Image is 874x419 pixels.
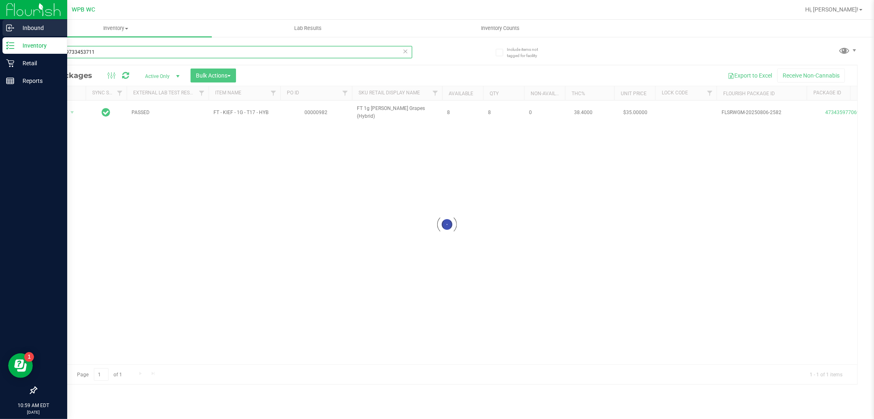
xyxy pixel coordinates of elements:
a: Inventory Counts [404,20,596,37]
input: Search Package ID, Item Name, SKU, Lot or Part Number... [36,46,412,58]
span: Include items not tagged for facility [507,46,548,59]
span: Inventory Counts [470,25,531,32]
inline-svg: Retail [6,59,14,67]
p: Retail [14,58,64,68]
inline-svg: Inventory [6,41,14,50]
span: Inventory [20,25,212,32]
inline-svg: Reports [6,77,14,85]
p: 10:59 AM EDT [4,402,64,409]
a: Inventory [20,20,212,37]
p: Inventory [14,41,64,50]
span: Lab Results [283,25,333,32]
iframe: Resource center unread badge [24,352,34,362]
inline-svg: Inbound [6,24,14,32]
p: Inbound [14,23,64,33]
span: Hi, [PERSON_NAME]! [805,6,858,13]
iframe: Resource center [8,353,33,378]
a: Lab Results [212,20,404,37]
span: Clear [403,46,409,57]
p: [DATE] [4,409,64,415]
span: WPB WC [72,6,95,13]
p: Reports [14,76,64,86]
